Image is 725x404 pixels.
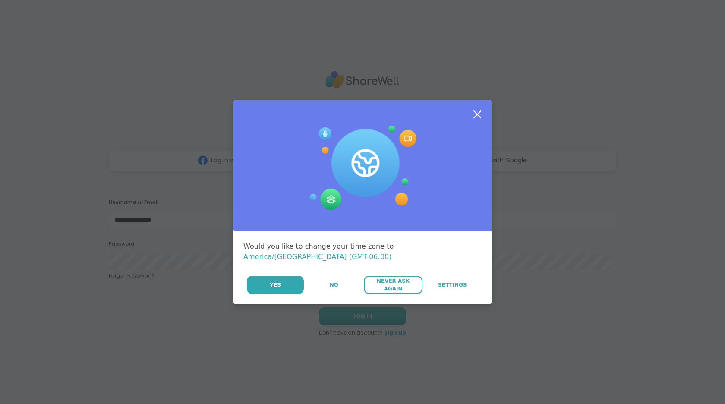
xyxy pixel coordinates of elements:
button: Never Ask Again [364,276,422,294]
button: No [305,276,363,294]
span: Yes [270,281,281,289]
span: Settings [438,281,467,289]
a: Settings [423,276,482,294]
div: Would you like to change your time zone to [243,241,482,262]
span: Never Ask Again [368,277,418,293]
span: America/[GEOGRAPHIC_DATA] (GMT-06:00) [243,252,392,261]
img: Session Experience [309,126,416,210]
button: Yes [247,276,304,294]
span: No [330,281,338,289]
